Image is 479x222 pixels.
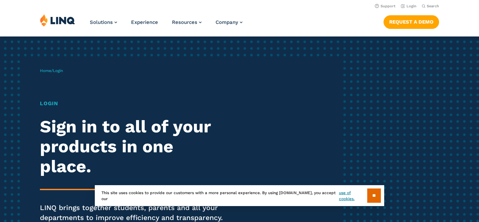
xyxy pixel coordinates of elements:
[90,14,242,36] nav: Primary Navigation
[53,68,63,73] span: Login
[40,117,225,176] h2: Sign in to all of your products in one place.
[90,19,113,25] span: Solutions
[422,4,439,9] button: Open Search Bar
[172,19,197,25] span: Resources
[172,19,202,25] a: Resources
[40,100,225,108] h1: Login
[427,4,439,8] span: Search
[375,4,396,8] a: Support
[40,14,75,27] img: LINQ | K‑12 Software
[401,4,416,8] a: Login
[216,19,238,25] span: Company
[95,185,384,206] div: This site uses cookies to provide our customers with a more personal experience. By using [DOMAIN...
[339,190,367,202] a: use of cookies.
[384,15,439,29] a: Request a Demo
[384,14,439,29] nav: Button Navigation
[40,68,63,73] span: /
[216,19,242,25] a: Company
[40,68,51,73] a: Home
[131,19,158,25] a: Experience
[90,19,117,25] a: Solutions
